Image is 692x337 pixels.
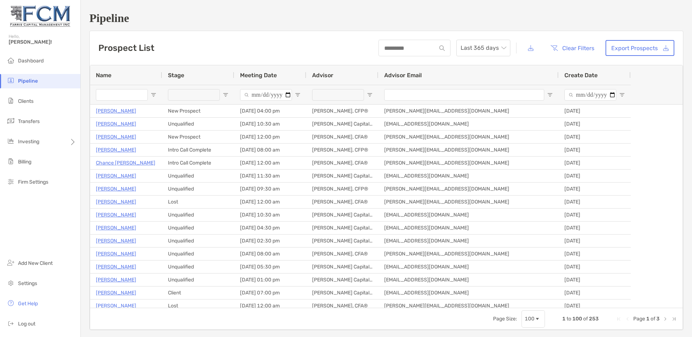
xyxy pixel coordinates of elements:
div: [DATE] [559,273,631,286]
span: 3 [656,316,660,322]
div: [PERSON_NAME] Capital Management [306,286,378,299]
input: Create Date Filter Input [564,89,616,101]
img: investing icon [6,137,15,145]
div: Unqualified [162,273,234,286]
span: Pipeline [18,78,38,84]
span: Billing [18,159,31,165]
div: [DATE] [559,144,631,156]
span: Dashboard [18,58,44,64]
div: [DATE] 04:30 pm [234,222,306,234]
span: Add New Client [18,260,53,266]
div: [EMAIL_ADDRESS][DOMAIN_NAME] [378,222,559,234]
p: [PERSON_NAME] [96,106,136,115]
img: input icon [439,45,445,51]
div: Lost [162,196,234,208]
a: [PERSON_NAME] [96,171,136,180]
div: [PERSON_NAME][EMAIL_ADDRESS][DOMAIN_NAME] [378,183,559,195]
span: Advisor Email [384,72,422,79]
div: Page Size: [493,316,517,322]
input: Name Filter Input [96,89,148,101]
p: [PERSON_NAME] [96,236,136,245]
div: Unqualified [162,209,234,221]
div: [DATE] 02:30 pm [234,235,306,247]
div: [DATE] 10:30 am [234,118,306,130]
span: of [651,316,655,322]
img: billing icon [6,157,15,166]
div: Page Size [522,310,545,328]
div: Unqualified [162,235,234,247]
span: Create Date [564,72,598,79]
div: [EMAIL_ADDRESS][DOMAIN_NAME] [378,286,559,299]
span: Stage [168,72,184,79]
div: Unqualified [162,170,234,182]
div: [PERSON_NAME] Capital Management [306,273,378,286]
div: [DATE] [559,235,631,247]
span: to [567,316,571,322]
a: [PERSON_NAME] [96,249,136,258]
a: Chance [PERSON_NAME] [96,158,155,167]
div: [DATE] [559,118,631,130]
div: [EMAIL_ADDRESS][DOMAIN_NAME] [378,170,559,182]
span: Name [96,72,111,79]
div: [PERSON_NAME] Capital Management [306,118,378,130]
div: [EMAIL_ADDRESS][DOMAIN_NAME] [378,261,559,273]
div: [PERSON_NAME], CFA® [306,131,378,143]
div: [EMAIL_ADDRESS][DOMAIN_NAME] [378,273,559,286]
div: [DATE] [559,222,631,234]
h1: Pipeline [89,12,683,25]
div: [DATE] 09:30 am [234,183,306,195]
div: [DATE] [559,157,631,169]
a: [PERSON_NAME] [96,132,136,141]
img: pipeline icon [6,76,15,85]
div: Intro Call Complete [162,144,234,156]
img: Zoe Logo [9,3,72,29]
button: Open Filter Menu [223,92,229,98]
div: [DATE] [559,131,631,143]
p: [PERSON_NAME] [96,288,136,297]
div: [DATE] 07:00 pm [234,286,306,299]
img: transfers icon [6,117,15,125]
span: Get Help [18,301,38,307]
img: logout icon [6,319,15,328]
button: Open Filter Menu [367,92,373,98]
div: [PERSON_NAME], CFP® [306,183,378,195]
span: Clients [18,98,34,104]
p: [PERSON_NAME] [96,301,136,310]
div: [DATE] [559,209,631,221]
img: firm-settings icon [6,177,15,186]
button: Open Filter Menu [151,92,156,98]
div: [DATE] 12:00 am [234,157,306,169]
span: 1 [562,316,565,322]
span: 100 [572,316,582,322]
p: [PERSON_NAME] [96,119,136,128]
div: [DATE] 08:00 am [234,248,306,260]
a: [PERSON_NAME] [96,223,136,232]
span: Settings [18,280,37,286]
div: [DATE] [559,196,631,208]
a: Export Prospects [605,40,674,56]
div: [PERSON_NAME] Capital Management [306,170,378,182]
div: [PERSON_NAME], CFP® [306,144,378,156]
span: Page [633,316,645,322]
p: [PERSON_NAME] [96,184,136,193]
span: Advisor [312,72,333,79]
span: 1 [646,316,649,322]
div: Unqualified [162,118,234,130]
img: settings icon [6,279,15,287]
div: [DATE] 12:00 am [234,299,306,312]
div: [DATE] 11:30 am [234,170,306,182]
div: Unqualified [162,222,234,234]
button: Open Filter Menu [547,92,553,98]
div: Last Page [671,316,677,322]
img: add_new_client icon [6,258,15,267]
div: [EMAIL_ADDRESS][DOMAIN_NAME] [378,118,559,130]
span: Investing [18,139,39,145]
div: [EMAIL_ADDRESS][DOMAIN_NAME] [378,235,559,247]
div: [DATE] [559,261,631,273]
img: dashboard icon [6,56,15,65]
div: [PERSON_NAME], CFA® [306,299,378,312]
